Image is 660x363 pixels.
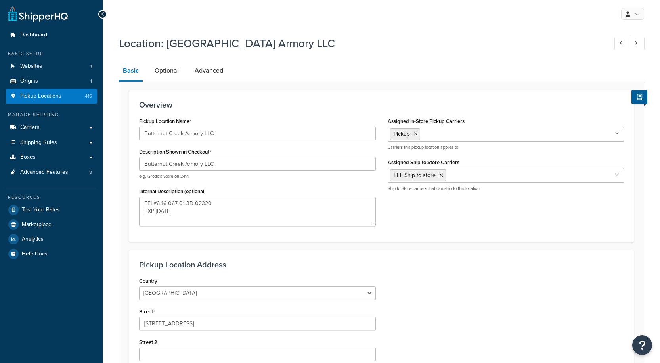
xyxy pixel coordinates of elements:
[388,159,459,165] label: Assigned Ship to Store Carriers
[6,28,97,42] a: Dashboard
[139,197,376,226] textarea: FFL#6-16-067-01-3D-02320 EXP [DATE]
[6,59,97,74] a: Websites1
[139,188,206,194] label: Internal Description (optional)
[20,169,68,176] span: Advanced Features
[20,63,42,70] span: Websites
[6,203,97,217] a: Test Your Rates
[139,118,191,125] label: Pickup Location Name
[6,165,97,180] li: Advanced Features
[629,37,645,50] a: Next Record
[151,61,183,80] a: Optional
[394,171,436,179] span: FFL Ship to store
[119,36,600,51] h1: Location: [GEOGRAPHIC_DATA] Armory LLC
[20,139,57,146] span: Shipping Rules
[632,335,652,355] button: Open Resource Center
[6,150,97,165] a: Boxes
[6,89,97,104] li: Pickup Locations
[6,165,97,180] a: Advanced Features8
[6,50,97,57] div: Basic Setup
[388,118,465,124] label: Assigned In-Store Pickup Carriers
[388,186,624,192] p: Ship to Store carriers that can ship to this location.
[139,309,155,315] label: Street
[90,63,92,70] span: 1
[6,135,97,150] a: Shipping Rules
[614,37,630,50] a: Previous Record
[6,89,97,104] a: Pickup Locations416
[6,74,97,88] li: Origins
[85,93,92,100] span: 416
[20,32,47,38] span: Dashboard
[139,173,376,179] p: e.g. Grotto's Store on 24th
[6,120,97,135] a: Carriers
[22,221,52,228] span: Marketplace
[119,61,143,82] a: Basic
[6,59,97,74] li: Websites
[20,124,40,131] span: Carriers
[191,61,227,80] a: Advanced
[394,130,410,138] span: Pickup
[22,236,44,243] span: Analytics
[139,339,157,345] label: Street 2
[20,154,36,161] span: Boxes
[6,247,97,261] a: Help Docs
[22,207,60,213] span: Test Your Rates
[388,144,624,150] p: Carriers this pickup location applies to
[139,260,624,269] h3: Pickup Location Address
[90,78,92,85] span: 1
[89,169,92,176] span: 8
[139,278,157,284] label: Country
[139,100,624,109] h3: Overview
[631,90,647,104] button: Show Help Docs
[139,149,211,155] label: Description Shown in Checkout
[20,93,61,100] span: Pickup Locations
[20,78,38,85] span: Origins
[6,111,97,118] div: Manage Shipping
[22,251,48,257] span: Help Docs
[6,217,97,232] a: Marketplace
[6,74,97,88] a: Origins1
[6,232,97,246] a: Analytics
[6,194,97,201] div: Resources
